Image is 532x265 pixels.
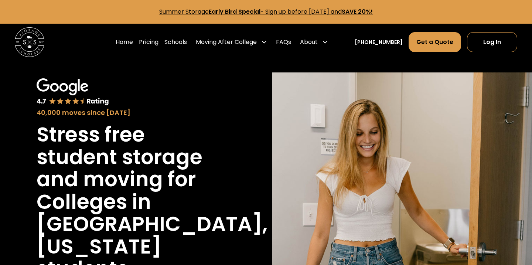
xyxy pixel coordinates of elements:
div: Moving After College [196,38,257,47]
strong: Early Bird Special [209,7,260,16]
a: Home [116,32,133,52]
a: home [15,27,44,57]
a: FAQs [276,32,291,52]
div: About [300,38,318,47]
img: Storage Scholars main logo [15,27,44,57]
div: 40,000 moves since [DATE] [37,108,224,118]
a: Get a Quote [409,32,461,52]
div: Moving After College [193,32,270,52]
h1: Colleges in [GEOGRAPHIC_DATA], [US_STATE] [37,191,267,258]
a: Schools [164,32,187,52]
div: About [297,32,331,52]
strong: SAVE 20%! [342,7,373,16]
a: [PHONE_NUMBER] [355,38,403,46]
a: Pricing [139,32,158,52]
img: Google 4.7 star rating [37,78,109,106]
h1: Stress free student storage and moving for [37,123,224,191]
a: Log In [467,32,517,52]
a: Summer StorageEarly Bird Special- Sign up before [DATE] andSAVE 20%! [159,7,373,16]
